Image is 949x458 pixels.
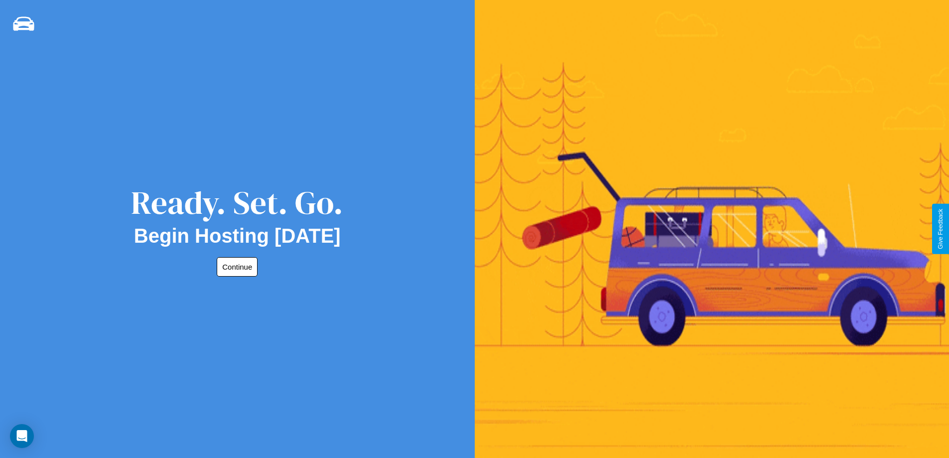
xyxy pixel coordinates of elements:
h2: Begin Hosting [DATE] [134,225,341,247]
div: Ready. Set. Go. [131,180,343,225]
div: Open Intercom Messenger [10,424,34,448]
button: Continue [217,257,258,277]
div: Give Feedback [937,209,944,249]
